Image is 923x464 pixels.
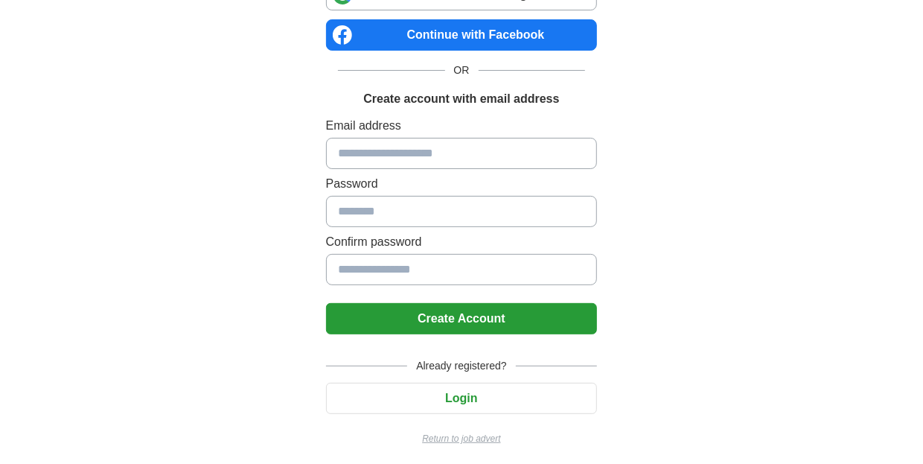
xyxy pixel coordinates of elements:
[326,383,598,414] button: Login
[363,90,559,108] h1: Create account with email address
[445,63,479,78] span: OR
[326,117,598,135] label: Email address
[407,358,515,374] span: Already registered?
[326,392,598,404] a: Login
[326,233,598,251] label: Confirm password
[326,19,598,51] a: Continue with Facebook
[326,175,598,193] label: Password
[326,303,598,334] button: Create Account
[326,432,598,445] a: Return to job advert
